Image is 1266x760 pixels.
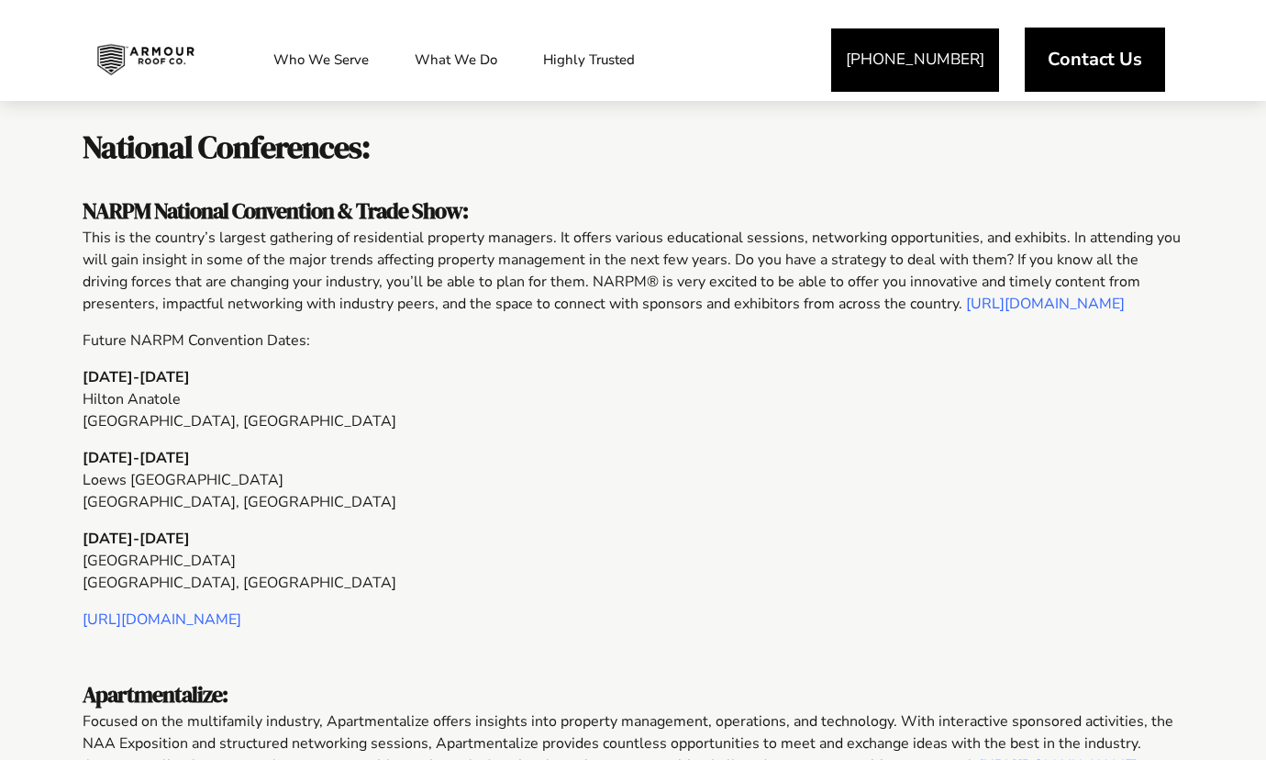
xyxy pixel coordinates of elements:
[83,227,1183,315] p: This is the country’s largest gathering of residential property managers. It offers various educa...
[831,28,999,92] a: [PHONE_NUMBER]
[1025,28,1165,92] a: Contact Us
[83,196,468,226] span: NARPM National Convention & Trade Show:
[83,37,209,83] img: Industrial and Commercial Roofing Company | Armour Roof Co.
[83,528,1183,594] p: [GEOGRAPHIC_DATA] [GEOGRAPHIC_DATA], [GEOGRAPHIC_DATA]
[83,330,1183,352] p: Future NARPM Convention Dates:
[396,37,516,83] a: What We Do
[83,447,1183,513] p: Loews [GEOGRAPHIC_DATA] [GEOGRAPHIC_DATA], [GEOGRAPHIC_DATA]
[83,366,1183,432] p: Hilton Anatole [GEOGRAPHIC_DATA], [GEOGRAPHIC_DATA]
[83,126,370,168] span: National Conferences:
[83,367,190,387] strong: [DATE]-[DATE]
[525,37,653,83] a: Highly Trusted
[255,37,387,83] a: Who We Serve
[83,679,228,710] span: Apartmentalize:
[83,529,190,549] strong: [DATE]-[DATE]
[83,448,190,468] strong: [DATE]-[DATE]
[966,294,1125,314] a: [URL][DOMAIN_NAME]
[83,609,241,630] a: [URL][DOMAIN_NAME]
[1048,50,1142,69] span: Contact Us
